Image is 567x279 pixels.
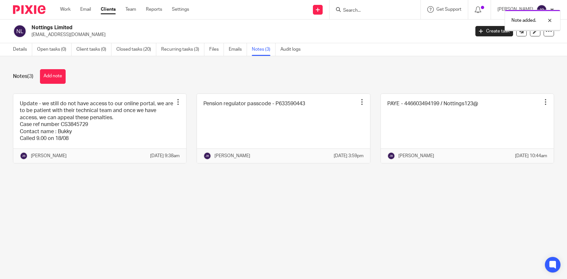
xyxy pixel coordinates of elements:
a: Audit logs [280,43,305,56]
a: Team [125,6,136,13]
p: [DATE] 3:59pm [334,153,364,159]
p: [PERSON_NAME] [398,153,434,159]
a: Clients [101,6,116,13]
a: Details [13,43,32,56]
a: Reports [146,6,162,13]
a: Settings [172,6,189,13]
img: svg%3E [20,152,28,160]
a: Create task [475,26,513,36]
p: [DATE] 9:38am [150,153,180,159]
a: Notes (3) [252,43,276,56]
h2: Nottings Limited [32,24,379,31]
img: svg%3E [13,24,27,38]
a: Files [209,43,224,56]
img: svg%3E [203,152,211,160]
p: Note added. [511,17,536,24]
a: Work [60,6,71,13]
img: svg%3E [536,5,547,15]
img: svg%3E [387,152,395,160]
a: Email [80,6,91,13]
a: Client tasks (0) [76,43,111,56]
p: [EMAIL_ADDRESS][DOMAIN_NAME] [32,32,466,38]
a: Emails [229,43,247,56]
a: Open tasks (0) [37,43,71,56]
p: [PERSON_NAME] [214,153,250,159]
span: (3) [27,74,33,79]
a: Closed tasks (20) [116,43,156,56]
img: Pixie [13,5,45,14]
a: Recurring tasks (3) [161,43,204,56]
h1: Notes [13,73,33,80]
button: Add note [40,69,66,84]
p: [DATE] 10:44am [515,153,547,159]
p: [PERSON_NAME] [31,153,67,159]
